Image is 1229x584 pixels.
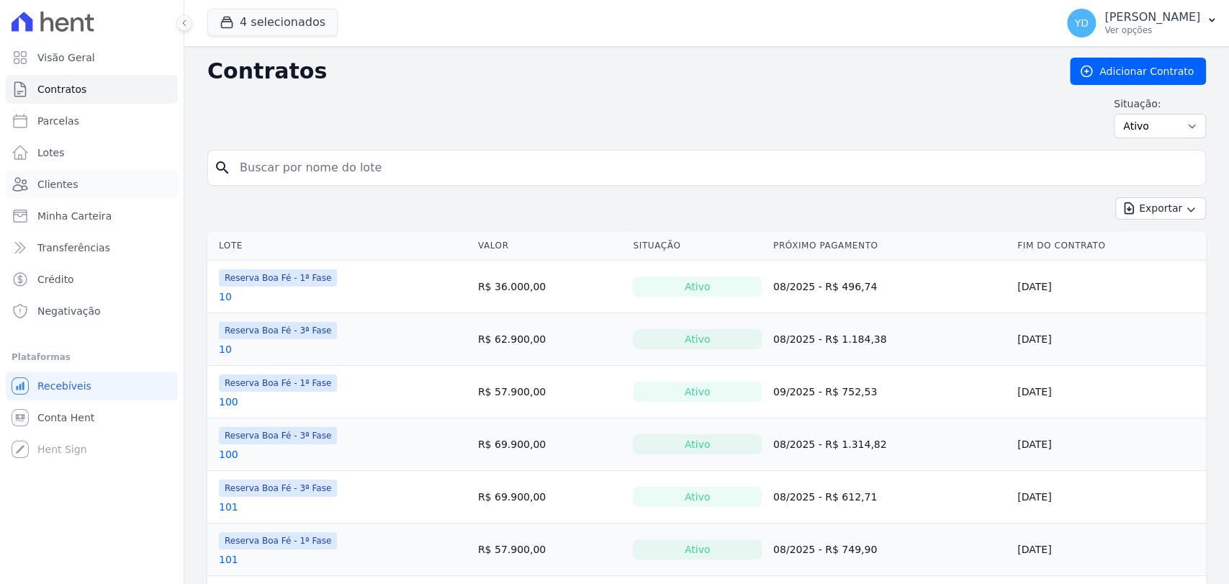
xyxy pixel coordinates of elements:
[6,265,178,294] a: Crédito
[1012,261,1206,313] td: [DATE]
[1012,418,1206,471] td: [DATE]
[633,487,762,507] div: Ativo
[219,552,238,567] a: 101
[1055,3,1229,43] button: YD [PERSON_NAME] Ver opções
[219,532,337,549] span: Reserva Boa Fé - 1ª Fase
[219,395,238,409] a: 100
[207,231,472,261] th: Lote
[6,297,178,325] a: Negativação
[773,439,887,450] a: 08/2025 - R$ 1.314,82
[6,107,178,135] a: Parcelas
[219,447,238,462] a: 100
[633,539,762,560] div: Ativo
[37,304,101,318] span: Negativação
[6,75,178,104] a: Contratos
[219,289,232,304] a: 10
[773,281,877,292] a: 08/2025 - R$ 496,74
[627,231,767,261] th: Situação
[472,524,628,576] td: R$ 57.900,00
[219,480,337,497] span: Reserva Boa Fé - 3ª Fase
[37,209,112,223] span: Minha Carteira
[219,427,337,444] span: Reserva Boa Fé - 3ª Fase
[6,170,178,199] a: Clientes
[219,269,337,287] span: Reserva Boa Fé - 1ª Fase
[1012,366,1206,418] td: [DATE]
[6,372,178,400] a: Recebíveis
[214,159,231,176] i: search
[1012,524,1206,576] td: [DATE]
[472,261,628,313] td: R$ 36.000,00
[1012,471,1206,524] td: [DATE]
[12,349,172,366] div: Plataformas
[472,471,628,524] td: R$ 69.900,00
[37,410,94,425] span: Conta Hent
[37,241,110,255] span: Transferências
[773,333,887,345] a: 08/2025 - R$ 1.184,38
[633,277,762,297] div: Ativo
[207,58,1047,84] h2: Contratos
[1012,231,1206,261] th: Fim do Contrato
[37,177,78,192] span: Clientes
[1104,24,1200,36] p: Ver opções
[1012,313,1206,366] td: [DATE]
[472,313,628,366] td: R$ 62.900,00
[6,403,178,432] a: Conta Hent
[472,366,628,418] td: R$ 57.900,00
[6,233,178,262] a: Transferências
[37,82,86,96] span: Contratos
[219,342,232,356] a: 10
[219,374,337,392] span: Reserva Boa Fé - 1ª Fase
[1115,197,1206,220] button: Exportar
[773,386,877,397] a: 09/2025 - R$ 752,53
[773,491,877,503] a: 08/2025 - R$ 612,71
[219,322,337,339] span: Reserva Boa Fé - 3ª Fase
[1074,18,1088,28] span: YD
[633,329,762,349] div: Ativo
[773,544,877,555] a: 08/2025 - R$ 749,90
[37,145,65,160] span: Lotes
[207,9,338,36] button: 4 selecionados
[633,382,762,402] div: Ativo
[767,231,1012,261] th: Próximo Pagamento
[472,418,628,471] td: R$ 69.900,00
[37,272,74,287] span: Crédito
[6,43,178,72] a: Visão Geral
[633,434,762,454] div: Ativo
[6,138,178,167] a: Lotes
[37,114,79,128] span: Parcelas
[231,153,1199,182] input: Buscar por nome do lote
[219,500,238,514] a: 101
[37,50,95,65] span: Visão Geral
[37,379,91,393] span: Recebíveis
[1114,96,1206,111] label: Situação:
[6,202,178,230] a: Minha Carteira
[472,231,628,261] th: Valor
[1070,58,1206,85] a: Adicionar Contrato
[1104,10,1200,24] p: [PERSON_NAME]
